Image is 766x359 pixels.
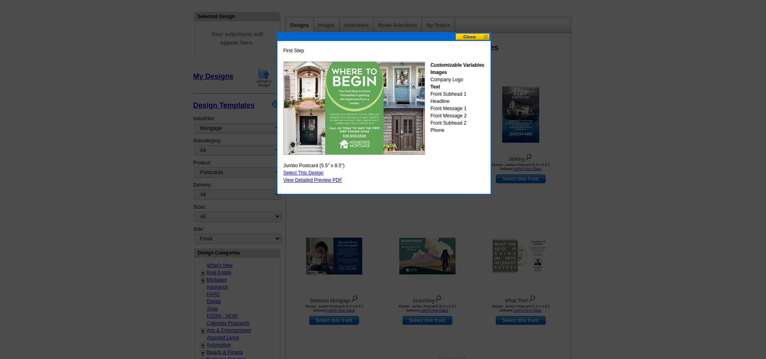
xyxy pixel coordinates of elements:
a: Select This Design [283,170,324,176]
a: View Detailed Preview PDF [283,177,343,183]
span: First Step [283,47,304,54]
strong: Text [430,84,440,90]
strong: Customizable Variables [430,62,484,68]
div: Company Logo Front Subhead 1 Headline Front Message 1 Front Message 2 Front Subhead 2 Phone [430,62,484,134]
strong: Images [430,70,447,75]
span: Jumbo Postcard (5.5" x 8.5") [283,162,345,169]
iframe: LiveChat chat widget [605,172,766,359]
img: GENPJF_FirstStep_All.jpg [283,62,425,155]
